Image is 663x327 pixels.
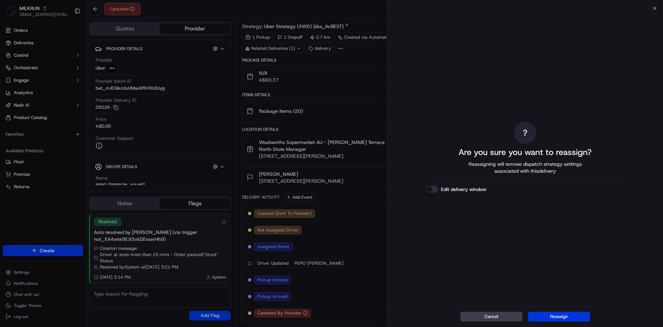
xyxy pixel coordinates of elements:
[459,147,592,158] h2: Are you sure you want to reassign?
[460,312,522,321] button: Cancel
[459,161,592,174] span: Reassigning will remove dispatch strategy settings associated with this delivery
[514,122,536,144] div: ?
[528,312,590,321] button: Reassign
[441,186,486,193] label: Edit delivery window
